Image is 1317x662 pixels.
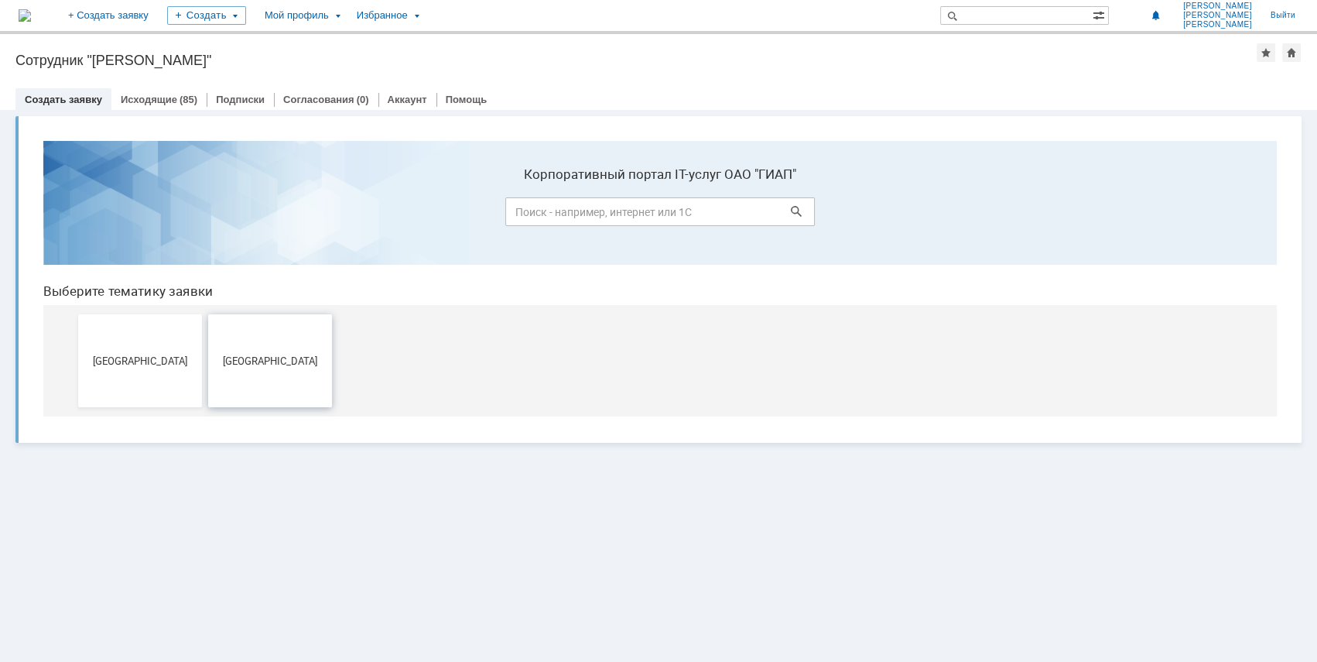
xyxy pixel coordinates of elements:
a: Перейти на домашнюю страницу [19,9,31,22]
a: Исходящие [121,94,177,105]
span: [GEOGRAPHIC_DATA] [52,226,166,238]
div: (0) [357,94,369,105]
header: Выберите тематику заявки [12,155,1246,170]
button: [GEOGRAPHIC_DATA] [47,186,171,279]
span: [PERSON_NAME] [1183,20,1252,29]
button: [GEOGRAPHIC_DATA] [177,186,301,279]
div: (85) [180,94,197,105]
span: [GEOGRAPHIC_DATA] [182,226,296,238]
span: [PERSON_NAME] [1183,11,1252,20]
a: Подписки [216,94,265,105]
a: Аккаунт [388,94,427,105]
label: Корпоративный портал IT-услуг ОАО "ГИАП" [474,38,784,53]
div: Добавить в избранное [1257,43,1275,62]
a: Создать заявку [25,94,102,105]
a: Помощь [446,94,487,105]
span: Расширенный поиск [1093,7,1108,22]
span: [PERSON_NAME] [1183,2,1252,11]
input: Поиск - например, интернет или 1С [474,69,784,98]
img: logo [19,9,31,22]
a: Согласования [283,94,354,105]
div: Сотрудник "[PERSON_NAME]" [15,53,1257,68]
div: Сделать домашней страницей [1282,43,1301,62]
div: Создать [167,6,246,25]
